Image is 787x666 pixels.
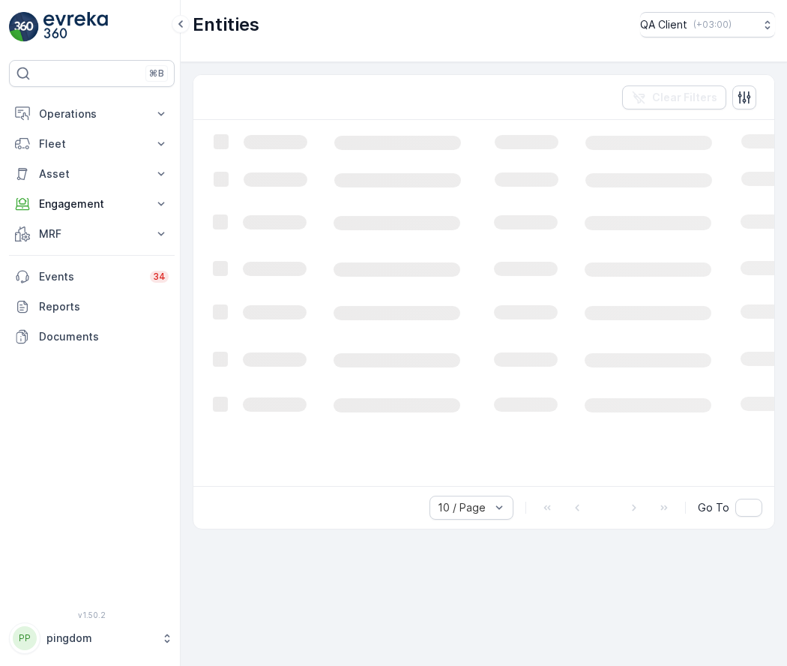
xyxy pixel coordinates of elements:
p: pingdom [46,631,154,646]
button: MRF [9,219,175,249]
span: Go To [698,500,729,515]
p: QA Client [640,17,687,32]
p: Clear Filters [652,90,717,105]
p: Fleet [39,136,145,151]
p: Asset [39,166,145,181]
button: Asset [9,159,175,189]
p: ( +03:00 ) [693,19,732,31]
button: Engagement [9,189,175,219]
p: Events [39,269,141,284]
button: PPpingdom [9,622,175,654]
span: v 1.50.2 [9,610,175,619]
button: Clear Filters [622,85,726,109]
div: PP [13,626,37,650]
p: Documents [39,329,169,344]
img: logo [9,12,39,42]
p: ⌘B [149,67,164,79]
p: 34 [153,271,166,283]
a: Reports [9,292,175,322]
a: Events34 [9,262,175,292]
button: Operations [9,99,175,129]
button: Fleet [9,129,175,159]
img: logo_light-DOdMpM7g.png [43,12,108,42]
p: Operations [39,106,145,121]
p: Entities [193,13,259,37]
button: QA Client(+03:00) [640,12,775,37]
a: Documents [9,322,175,352]
p: Reports [39,299,169,314]
p: Engagement [39,196,145,211]
p: MRF [39,226,145,241]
